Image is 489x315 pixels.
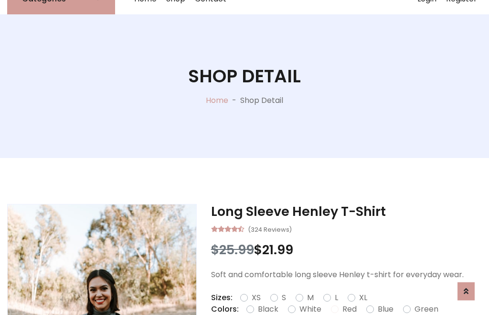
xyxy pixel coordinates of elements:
[206,95,228,106] a: Home
[415,304,438,315] label: Green
[307,292,314,304] label: M
[252,292,261,304] label: XS
[211,241,254,259] span: $25.99
[378,304,393,315] label: Blue
[211,204,482,219] h3: Long Sleeve Henley T-Shirt
[299,304,321,315] label: White
[211,304,239,315] p: Colors:
[211,242,482,258] h3: $
[342,304,357,315] label: Red
[262,241,293,259] span: 21.99
[228,95,240,106] p: -
[282,292,286,304] label: S
[188,66,301,87] h1: Shop Detail
[240,95,283,106] p: Shop Detail
[335,292,338,304] label: L
[248,223,292,235] small: (324 Reviews)
[211,292,233,304] p: Sizes:
[359,292,367,304] label: XL
[211,269,482,281] p: Soft and comfortable long sleeve Henley t-shirt for everyday wear.
[258,304,278,315] label: Black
